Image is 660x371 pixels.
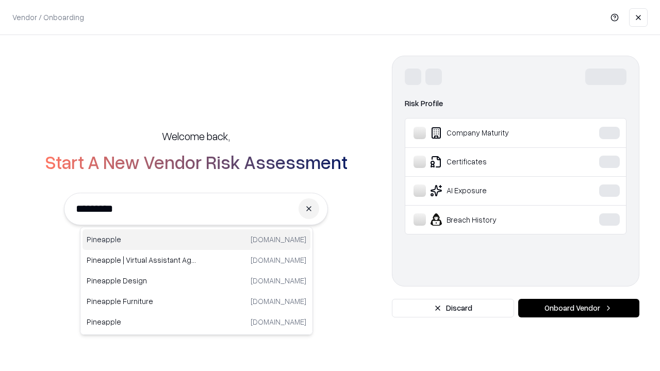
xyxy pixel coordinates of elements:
[251,296,306,307] p: [DOMAIN_NAME]
[414,156,568,168] div: Certificates
[251,255,306,265] p: [DOMAIN_NAME]
[162,129,230,143] h5: Welcome back,
[251,316,306,327] p: [DOMAIN_NAME]
[87,316,196,327] p: Pineapple
[87,296,196,307] p: Pineapple Furniture
[392,299,514,317] button: Discard
[251,275,306,286] p: [DOMAIN_NAME]
[405,97,626,110] div: Risk Profile
[45,151,348,172] h2: Start A New Vendor Risk Assessment
[251,234,306,245] p: [DOMAIN_NAME]
[80,227,313,335] div: Suggestions
[414,184,568,197] div: AI Exposure
[414,213,568,226] div: Breach History
[87,234,196,245] p: Pineapple
[12,12,84,23] p: Vendor / Onboarding
[87,255,196,265] p: Pineapple | Virtual Assistant Agency
[518,299,639,317] button: Onboard Vendor
[414,127,568,139] div: Company Maturity
[87,275,196,286] p: Pineapple Design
